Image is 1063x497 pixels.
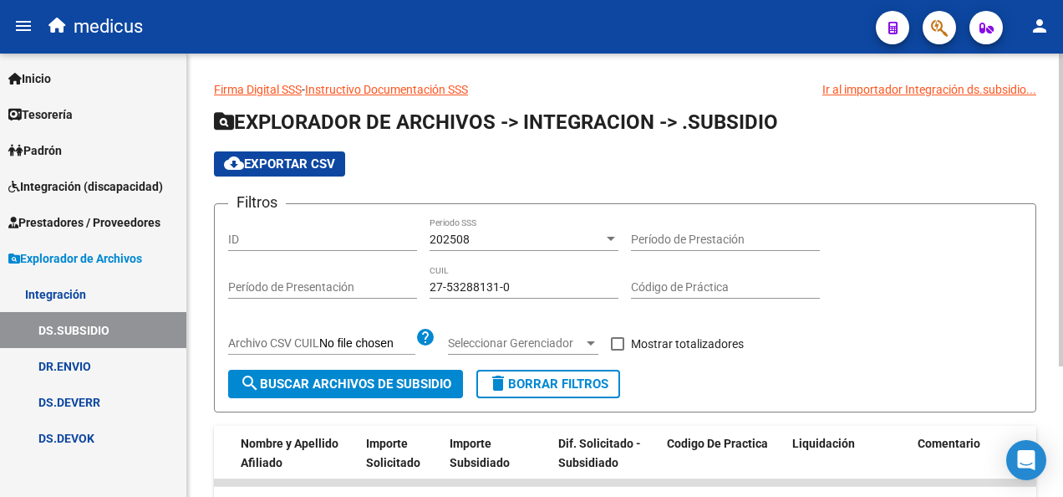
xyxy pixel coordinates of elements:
[214,80,1036,99] p: -
[792,437,855,450] span: Liquidación
[240,373,260,393] mat-icon: search
[631,334,744,354] span: Mostrar totalizadores
[1006,440,1046,480] div: Open Intercom Messenger
[8,213,160,232] span: Prestadores / Proveedores
[214,151,345,177] button: Exportar CSV
[305,83,468,96] a: Instructivo Documentación SSS
[228,336,319,350] span: Archivo CSV CUIL
[488,377,608,392] span: Borrar Filtros
[8,177,163,196] span: Integración (discapacidad)
[8,105,73,124] span: Tesorería
[918,437,980,450] span: Comentario
[667,437,768,450] span: Codigo De Practica
[476,370,620,398] button: Borrar Filtros
[224,156,335,172] span: Exportar CSV
[822,80,1036,99] div: Ir al importador Integración ds.subsidio...
[488,373,508,393] mat-icon: delete
[558,437,641,469] span: Dif. Solicitado - Subsidiado
[8,249,142,268] span: Explorador de Archivos
[214,83,302,96] a: Firma Digital SSS
[448,336,583,351] span: Seleccionar Gerenciador
[13,16,33,36] mat-icon: menu
[450,437,510,469] span: Importe Subsidiado
[228,191,286,214] h3: Filtros
[241,437,338,469] span: Nombre y Apellido Afiliado
[430,233,470,246] span: 202508
[366,437,420,469] span: Importe Solicitado
[228,370,463,398] button: Buscar Archivos de Subsidio
[214,110,778,134] span: EXPLORADOR DE ARCHIVOS -> INTEGRACION -> .SUBSIDIO
[8,69,51,88] span: Inicio
[1030,16,1050,36] mat-icon: person
[240,377,451,392] span: Buscar Archivos de Subsidio
[74,8,143,45] span: medicus
[224,153,244,173] mat-icon: cloud_download
[415,327,435,347] mat-icon: help
[319,336,415,351] input: Archivo CSV CUIL
[8,141,62,160] span: Padrón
